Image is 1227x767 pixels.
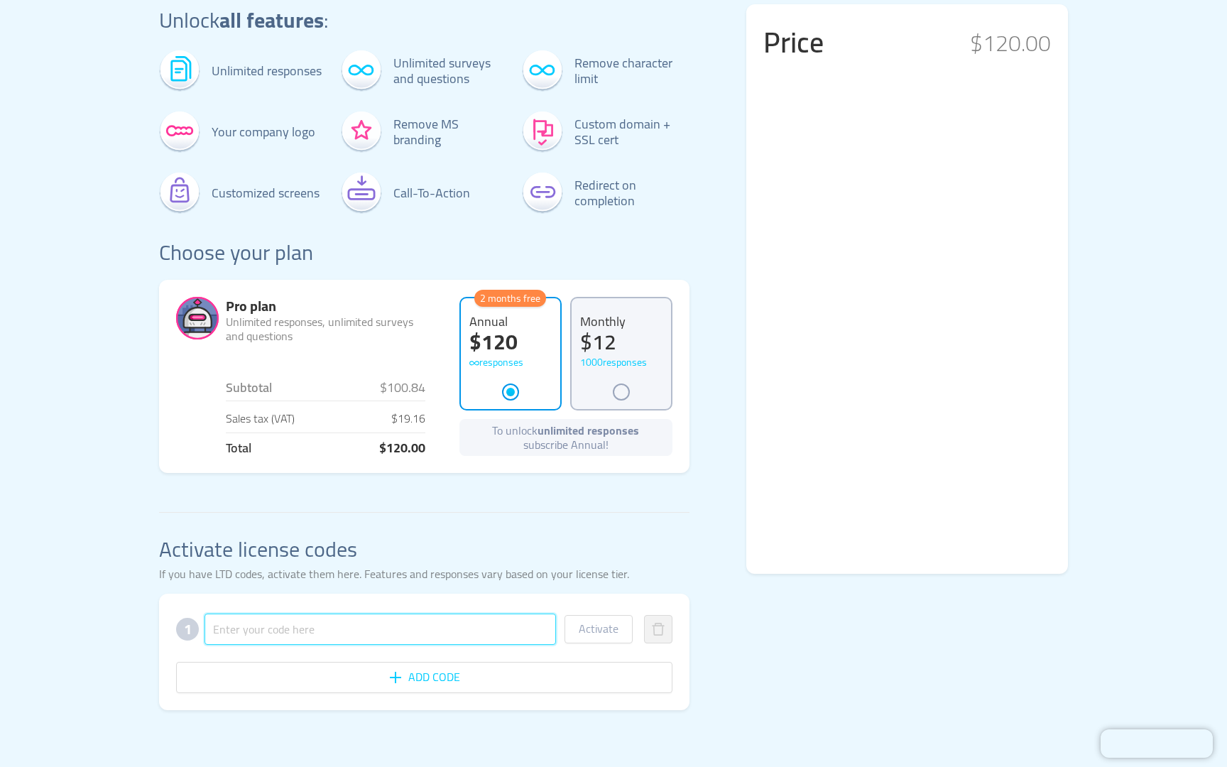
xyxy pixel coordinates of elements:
[1101,729,1213,758] iframe: Chatra live chat
[159,565,689,582] p: If you have LTD codes, activate them here. Features and responses vary based on your license tier.
[469,331,552,352] span: $120
[580,353,603,371] span: 1000
[212,185,320,202] span: Customized screens
[574,116,689,148] span: Custom domain + SSL cert
[459,419,672,456] div: To unlock subscribe Annual!
[393,116,508,148] span: Remove MS branding
[184,614,192,645] span: 1
[226,315,425,343] div: Unlimited responses, unlimited surveys and questions
[393,185,470,202] span: Call-To-Action
[226,380,272,396] span: Subtotal
[204,614,556,645] input: Enter your code here
[212,63,322,80] span: Unlimited responses
[474,290,546,307] span: 2 months free
[226,297,276,315] span: Pro plan
[393,55,508,87] span: Unlimited surveys and questions
[176,662,672,693] button: icon: plusAdd code
[970,28,1051,57] span: $120.00
[574,55,689,87] span: Remove character limit
[379,440,425,457] span: $120.00
[580,357,662,368] div: responses
[226,440,251,457] span: Total
[580,331,662,352] span: $12
[159,533,689,565] h2: Activate license codes
[159,236,689,268] h2: Choose your plan
[580,315,662,328] span: Monthly
[226,411,295,425] span: Sales tax (VAT)
[574,178,689,210] span: Redirect on completion
[469,315,552,328] span: Annual
[469,357,552,368] div: responses
[212,124,315,141] span: Your company logo
[380,380,425,396] span: $100.84
[763,21,824,64] span: Price
[391,411,425,425] span: $19.16
[565,615,633,643] button: Activate
[538,420,639,441] span: unlimited responses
